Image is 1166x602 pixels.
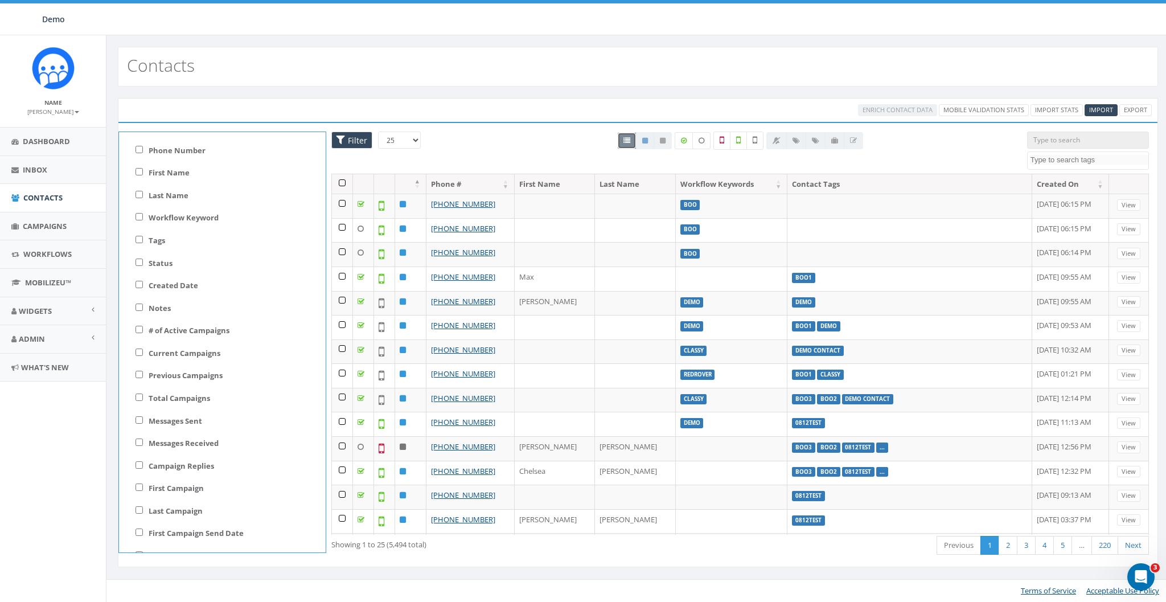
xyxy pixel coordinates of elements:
[431,441,495,452] a: [PHONE_NUMBER]
[25,277,71,288] span: MobilizeU™
[1117,272,1140,284] a: View
[1117,417,1140,429] a: View
[1032,174,1109,194] th: Created On: activate to sort column ascending
[331,132,372,149] span: Advance Filter
[42,14,65,24] span: Demo
[792,515,825,526] label: 0812test
[1071,536,1092,555] a: …
[149,325,229,336] label: # of Active Campaigns
[1017,536,1036,555] a: 3
[44,99,62,107] small: Name
[680,297,704,308] label: Demo
[842,394,894,404] label: DEMO CONTACT
[939,104,1029,116] a: Mobile Validation Stats
[23,165,47,175] span: Inbox
[792,370,815,380] label: Boo1
[1117,296,1140,308] a: View
[817,370,844,380] label: classy
[23,221,67,231] span: Campaigns
[431,466,495,476] a: [PHONE_NUMBER]
[880,468,885,476] a: ...
[19,334,45,344] span: Admin
[1117,345,1140,357] a: View
[1117,393,1140,405] a: View
[1032,242,1109,267] td: [DATE] 06:14 PM
[1117,466,1140,478] a: View
[746,132,763,150] label: Not Validated
[431,514,495,525] a: [PHONE_NUMBER]
[431,320,495,330] a: [PHONE_NUMBER]
[431,417,495,427] a: [PHONE_NUMBER]
[980,536,999,555] a: 1
[1032,218,1109,243] td: [DATE] 06:15 PM
[937,536,981,555] a: Previous
[1085,104,1118,116] a: Import
[149,483,204,494] label: First Campaign
[1091,536,1118,555] a: 220
[817,443,840,453] label: Boo2
[149,280,198,291] label: Created Date
[1032,509,1109,534] td: [DATE] 03:37 PM
[792,491,825,501] label: 0812test
[730,132,747,150] label: Validated
[595,509,675,534] td: [PERSON_NAME]
[680,370,715,380] label: REDROVER
[1086,585,1159,596] a: Acceptable Use Policy
[23,136,70,146] span: Dashboard
[149,190,188,201] label: Last Name
[431,223,495,234] a: [PHONE_NUMBER]
[149,461,214,472] label: Campaign Replies
[1021,585,1076,596] a: Terms of Service
[1032,388,1109,412] td: [DATE] 12:14 PM
[1117,320,1140,332] a: View
[792,467,815,477] label: Boo3
[1032,291,1109,316] td: [DATE] 09:55 AM
[431,296,495,306] a: [PHONE_NUMBER]
[149,370,223,381] label: Previous Campaigns
[595,174,675,194] th: Last Name
[787,174,1032,194] th: Contact Tags
[149,212,219,223] label: Workflow Keyword
[1032,194,1109,218] td: [DATE] 06:15 PM
[692,132,711,149] label: Data not Enriched
[1030,104,1083,116] a: Import Stats
[149,506,203,517] label: Last Campaign
[880,444,885,451] a: ...
[680,346,707,356] label: CLASSY
[515,461,595,485] td: Chelsea
[431,199,495,209] a: [PHONE_NUMBER]
[149,258,173,269] label: Status
[1117,248,1140,260] a: View
[149,167,190,178] label: First Name
[1032,363,1109,388] td: [DATE] 01:21 PM
[331,535,662,550] div: Showing 1 to 25 (5,494 total)
[431,393,495,403] a: [PHONE_NUMBER]
[515,174,595,194] th: First Name
[999,536,1017,555] a: 2
[680,249,700,259] label: BOO
[595,461,675,485] td: [PERSON_NAME]
[1127,563,1155,591] iframe: Intercom live chat
[1032,267,1109,291] td: [DATE] 09:55 AM
[149,145,206,156] label: Phone Number
[792,443,815,453] label: Boo3
[1117,490,1140,502] a: View
[680,418,704,428] label: Demo
[149,235,165,246] label: Tags
[127,56,195,75] h2: Contacts
[23,249,72,259] span: Workflows
[1118,536,1149,555] a: Next
[32,47,75,89] img: Icon_1.png
[515,291,595,316] td: [PERSON_NAME]
[149,438,219,449] label: Messages Received
[515,436,595,461] td: [PERSON_NAME]
[149,528,244,539] label: First Campaign Send Date
[817,321,840,331] label: DEMO
[1027,132,1149,149] input: Type to search
[515,509,595,534] td: [PERSON_NAME]
[675,132,693,149] label: Data Enriched
[792,273,815,283] label: Boo1
[1151,563,1160,572] span: 3
[19,306,52,316] span: Widgets
[792,346,844,356] label: DEMO CONTACT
